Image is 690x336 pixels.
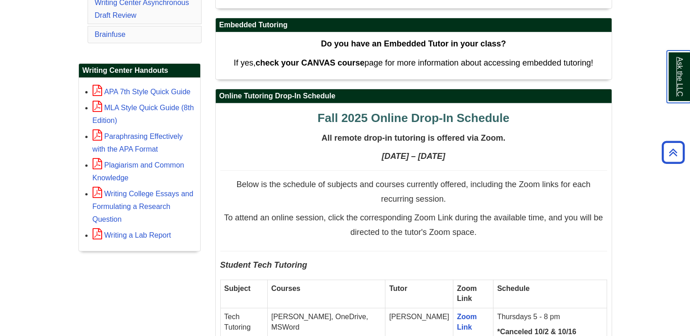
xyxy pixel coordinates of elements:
[93,88,191,96] a: APA 7th Style Quick Guide
[79,64,200,78] h2: Writing Center Handouts
[93,161,184,182] a: Plagiarism and Common Knowledge
[255,58,364,67] strong: check your CANVAS course
[457,285,477,303] strong: Zoom Link
[317,111,509,125] span: Fall 2025 Online Drop-In Schedule
[497,312,602,322] p: Thursdays 5 - 8 pm
[93,190,193,223] a: Writing College Essays and Formulating a Research Question
[224,285,251,292] strong: Subject
[95,31,126,38] a: Brainfuse
[224,213,602,237] span: To attend an online session, click the corresponding Zoom Link during the available time, and you...
[216,18,612,32] h2: Embedded Tutoring
[497,285,529,292] strong: Schedule
[93,132,183,153] a: Paraphrasing Effectively with the APA Format
[93,231,171,239] a: Writing a Lab Report
[659,146,688,158] a: Back to Top
[216,89,612,103] h2: Online Tutoring Drop-In Schedule
[497,328,576,336] strong: *Canceled 10/2 & 10/16
[236,180,590,204] span: Below is the schedule of subjects and courses currently offered, including the Zoom links for eac...
[322,133,505,143] span: All remote drop-in tutoring is offered via Zoom.
[457,313,477,331] a: Zoom Link
[271,285,301,292] strong: Courses
[93,104,194,124] a: MLA Style Quick Guide (8th Edition)
[389,285,407,292] strong: Tutor
[382,152,445,161] strong: [DATE] – [DATE]
[321,39,506,48] strong: Do you have an Embedded Tutor in your class?
[233,58,593,67] span: If yes, page for more information about accessing embedded tutoring!
[271,312,382,333] p: [PERSON_NAME], OneDrive, MSWord
[220,260,307,270] span: Student Tech Tutoring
